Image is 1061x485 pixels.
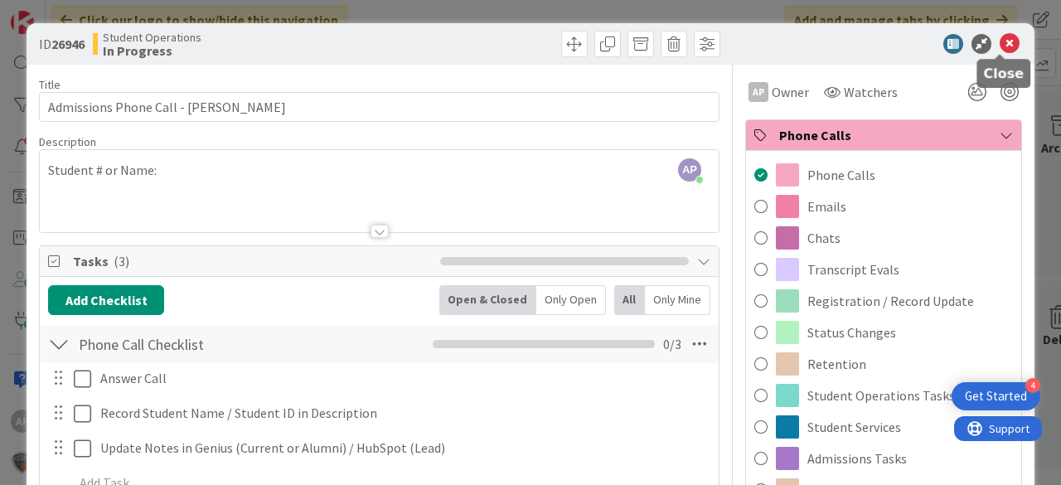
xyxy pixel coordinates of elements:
[614,285,645,315] div: All
[983,65,1024,81] h5: Close
[1025,378,1040,393] div: 4
[51,36,85,52] b: 26946
[965,388,1027,405] div: Get Started
[807,291,974,311] span: Registration / Record Update
[772,82,809,102] span: Owner
[807,449,907,468] span: Admissions Tasks
[100,439,707,458] p: Update Notes in Genius (Current or Alumni) / HubSpot (Lead)
[114,253,129,269] span: ( 3 )
[807,259,899,279] span: Transcript Evals
[100,369,707,388] p: Answer Call
[807,323,896,342] span: Status Changes
[807,417,901,437] span: Student Services
[645,285,710,315] div: Only Mine
[39,34,85,54] span: ID
[73,329,349,359] input: Add Checklist...
[100,404,707,423] p: Record Student Name / Student ID in Description
[103,44,201,57] b: In Progress
[39,77,61,92] label: Title
[807,228,841,248] span: Chats
[779,125,991,145] span: Phone Calls
[807,354,866,374] span: Retention
[39,92,719,122] input: type card name here...
[749,82,768,102] div: AP
[35,2,75,22] span: Support
[39,134,96,149] span: Description
[48,161,710,180] p: Student # or Name:
[536,285,606,315] div: Only Open
[807,165,875,185] span: Phone Calls
[807,196,846,216] span: Emails
[807,386,955,405] span: Student Operations Tasks
[73,251,432,271] span: Tasks
[663,334,681,354] span: 0 / 3
[678,158,701,182] span: AP
[103,31,201,44] span: Student Operations
[439,285,536,315] div: Open & Closed
[48,285,164,315] button: Add Checklist
[952,382,1040,410] div: Open Get Started checklist, remaining modules: 4
[844,82,898,102] span: Watchers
